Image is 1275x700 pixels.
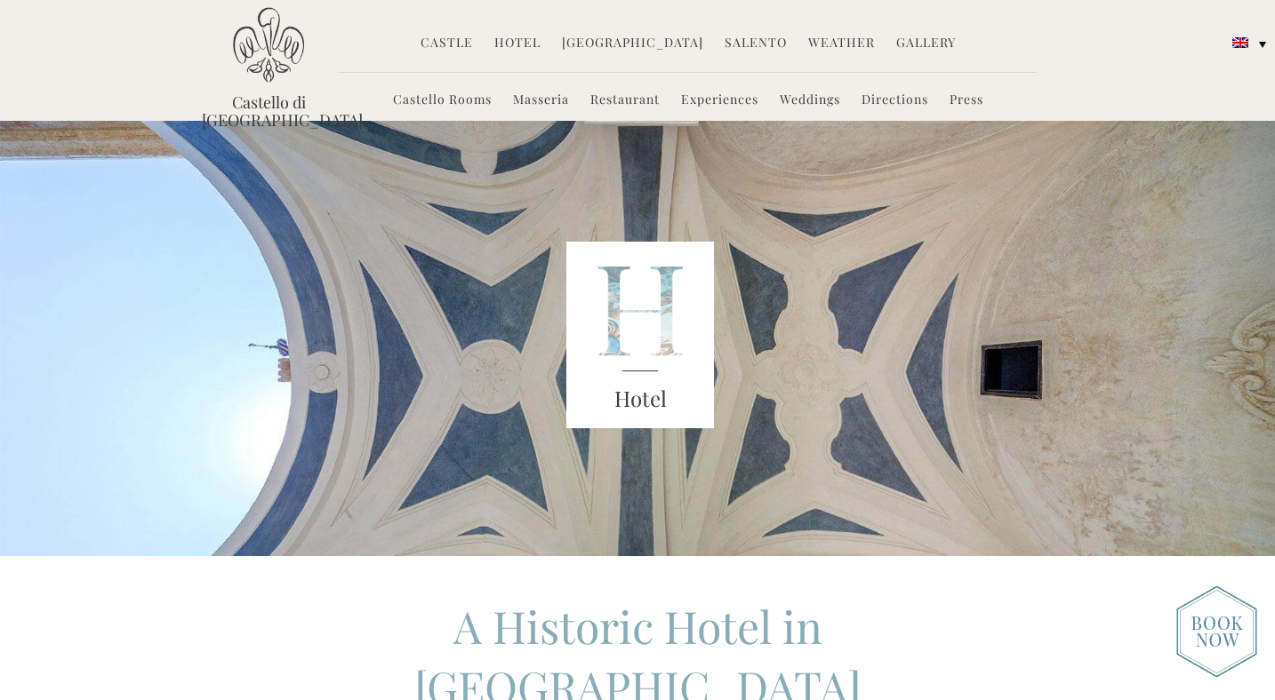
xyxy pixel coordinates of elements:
a: Castle [421,34,473,54]
a: Castello Rooms [393,91,492,111]
a: Press [950,91,983,111]
h3: Hotel [566,383,714,415]
a: Weddings [780,91,840,111]
a: Restaurant [590,91,660,111]
img: castello_header_block.png [566,242,714,428]
a: Directions [862,91,928,111]
a: Gallery [896,34,956,54]
a: [GEOGRAPHIC_DATA] [562,34,703,54]
a: Salento [725,34,787,54]
a: Weather [808,34,875,54]
a: Hotel [494,34,541,54]
a: Masseria [513,91,569,111]
img: Castello di Ugento [233,7,304,83]
a: Castello di [GEOGRAPHIC_DATA] [202,93,335,129]
img: new-booknow.png [1176,585,1257,678]
img: English [1232,37,1248,48]
a: Experiences [681,91,758,111]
